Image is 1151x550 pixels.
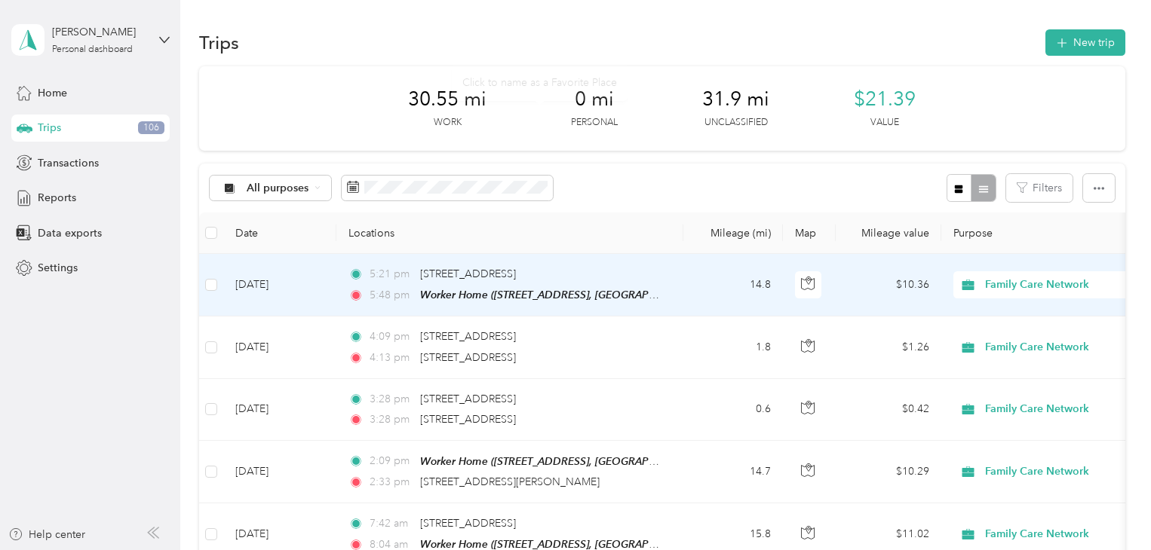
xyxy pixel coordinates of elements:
button: Help center [8,527,85,542]
span: [STREET_ADDRESS] [420,517,516,530]
span: 31.9 mi [702,87,769,112]
span: Family Care Network [985,277,1123,293]
td: [DATE] [223,441,336,503]
p: Value [870,116,899,130]
span: [STREET_ADDRESS] [420,351,516,364]
span: 106 [138,121,164,135]
span: 7:42 am [370,515,413,532]
span: 30.55 mi [408,87,486,112]
span: [STREET_ADDRESS] [420,393,516,405]
td: 14.7 [683,441,783,503]
span: Family Care Network [985,526,1123,542]
th: Mileage (mi) [683,212,783,254]
span: Trips [38,120,61,136]
th: Mileage value [836,212,941,254]
p: Work [434,116,462,130]
th: Map [783,212,836,254]
span: Family Care Network [985,401,1123,417]
div: Click to name as a Favorite Place [452,64,628,101]
p: Unclassified [704,116,768,130]
span: 3:28 pm [370,391,413,408]
span: Home [38,85,67,101]
th: Locations [336,212,683,254]
div: [PERSON_NAME] [52,24,146,40]
td: 14.8 [683,254,783,316]
td: [DATE] [223,254,336,316]
span: 4:09 pm [370,328,413,345]
button: Filters [1006,174,1073,202]
span: Worker Home ([STREET_ADDRESS], [GEOGRAPHIC_DATA][PERSON_NAME], [US_STATE]) [420,455,848,468]
span: Family Care Network [985,463,1123,480]
span: Data exports [38,225,102,241]
td: $10.29 [836,441,941,503]
td: $1.26 [836,316,941,378]
td: 1.8 [683,316,783,378]
p: Personal [571,116,618,130]
td: [DATE] [223,379,336,441]
span: Family Care Network [985,339,1123,356]
span: Transactions [38,155,99,171]
span: All purposes [247,183,309,194]
td: $0.42 [836,379,941,441]
iframe: Everlance-gr Chat Button Frame [1067,466,1151,550]
span: 5:21 pm [370,266,413,283]
span: 3:28 pm [370,411,413,428]
td: [DATE] [223,316,336,378]
div: Personal dashboard [52,45,133,54]
button: New trip [1045,29,1125,56]
h1: Trips [199,35,239,50]
span: 2:33 pm [370,474,413,490]
td: $10.36 [836,254,941,316]
span: [STREET_ADDRESS][PERSON_NAME] [420,475,600,488]
th: Date [223,212,336,254]
span: Reports [38,190,76,206]
span: [STREET_ADDRESS] [420,413,516,426]
span: 4:13 pm [370,350,413,366]
td: 0.6 [683,379,783,441]
span: $21.39 [854,87,916,112]
span: [STREET_ADDRESS] [420,267,516,280]
span: Worker Home ([STREET_ADDRESS], [GEOGRAPHIC_DATA][PERSON_NAME], [US_STATE]) [420,289,848,301]
span: 2:09 pm [370,453,413,469]
span: 5:48 pm [370,287,413,304]
span: [STREET_ADDRESS] [420,330,516,343]
span: Settings [38,260,78,276]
